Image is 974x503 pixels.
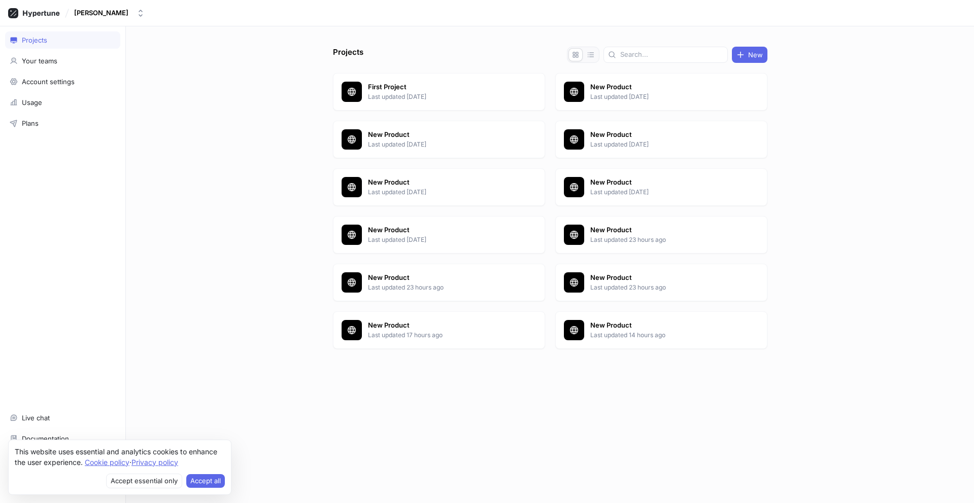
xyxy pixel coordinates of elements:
[590,273,737,283] p: New Product
[368,320,515,331] p: New Product
[732,47,767,63] button: New
[590,82,737,92] p: New Product
[590,140,737,149] p: Last updated [DATE]
[106,474,182,489] button: Decline cookies
[5,430,120,447] a: Documentation
[22,98,42,106] div: Usage
[22,78,75,86] div: Account settings
[22,119,39,127] div: Plans
[333,47,363,63] p: Projects
[590,130,737,140] p: New Product
[590,225,737,235] p: New Product
[5,73,120,90] a: Account settings
[85,458,129,466] a: Cookie policy
[186,474,225,488] button: Accept cookies
[368,82,515,92] p: First Project
[22,414,50,422] div: Live chat
[368,273,515,283] p: New Product
[70,5,149,21] button: [PERSON_NAME]
[368,130,515,140] p: New Product
[15,446,225,468] div: This website uses essential and analytics cookies to enhance the user experience. ‧
[368,235,515,244] p: Last updated [DATE]
[748,52,763,58] span: New
[22,435,69,443] div: Documentation
[368,225,515,235] p: New Product
[5,31,120,49] a: Projects
[5,52,120,69] a: Your teams
[368,177,515,188] p: New Product
[590,235,737,244] p: Last updated 23 hours ago
[74,9,128,17] div: [PERSON_NAME]
[590,177,737,188] p: New Product
[590,283,737,292] p: Last updated 23 hours ago
[368,331,515,340] p: Last updated 17 hours ago
[590,92,737,101] p: Last updated [DATE]
[368,92,515,101] p: Last updated [DATE]
[590,320,737,331] p: New Product
[620,50,723,60] input: Search...
[368,188,515,197] p: Last updated [DATE]
[5,115,120,132] a: Plans
[368,283,515,292] p: Last updated 23 hours ago
[590,331,737,340] p: Last updated 14 hours ago
[22,36,47,44] div: Projects
[590,188,737,197] p: Last updated [DATE]
[131,458,178,466] a: Privacy policy
[5,94,120,111] a: Usage
[368,140,515,149] p: Last updated [DATE]
[22,57,57,65] div: Your teams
